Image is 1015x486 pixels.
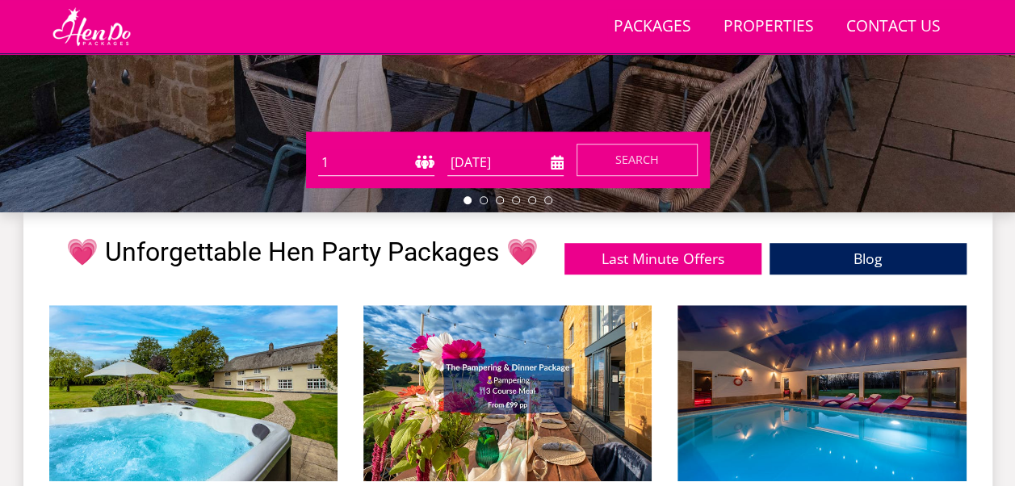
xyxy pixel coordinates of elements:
[564,243,761,274] a: Last Minute Offers
[770,243,967,274] a: Blog
[615,152,659,167] span: Search
[49,6,134,47] img: Hen Do Packages
[363,305,652,481] img: 'Hen Do Packages' - Large Group Accommodation Holiday Ideas
[677,305,966,481] img: 'Swimming Pools' - Large Group Accommodation Holiday Ideas
[840,9,947,45] a: Contact Us
[49,305,338,481] img: 'Hot Tubs' - Large Group Accommodation Holiday Ideas
[577,144,698,176] button: Search
[447,149,564,176] input: Arrival Date
[607,9,698,45] a: Packages
[717,9,820,45] a: Properties
[66,238,539,266] h1: 💗 Unforgettable Hen Party Packages 💗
